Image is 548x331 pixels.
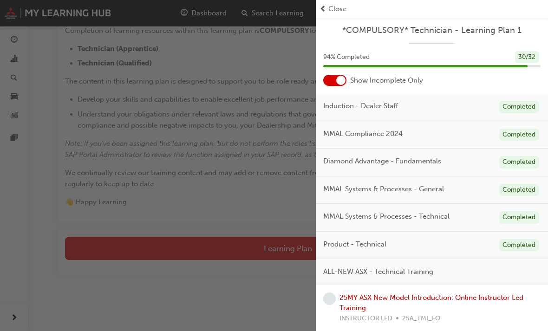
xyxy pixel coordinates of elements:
[515,51,539,64] div: 30 / 32
[323,292,336,305] span: learningRecordVerb_NONE-icon
[320,4,326,14] span: prev-icon
[323,266,433,277] span: ALL-NEW ASX - Technical Training
[350,75,423,86] span: Show Incomplete Only
[323,211,450,222] span: MMAL Systems & Processes - Technical
[323,25,541,36] a: *COMPULSORY* Technician - Learning Plan 1
[499,239,539,252] div: Completed
[339,313,392,324] span: INSTRUCTOR LED
[328,4,346,14] span: Close
[499,184,539,196] div: Completed
[402,313,440,324] span: 25A_TMI_FO
[499,101,539,113] div: Completed
[499,156,539,169] div: Completed
[499,211,539,224] div: Completed
[339,293,523,312] a: 25MY ASX New Model Introduction: Online Instructor Led Training
[499,129,539,141] div: Completed
[323,129,403,139] span: MMAL Compliance 2024
[323,184,444,195] span: MMAL Systems & Processes - General
[323,101,398,111] span: Induction - Dealer Staff
[323,52,370,63] span: 94 % Completed
[323,156,441,167] span: Diamond Advantage - Fundamentals
[320,4,544,14] button: prev-iconClose
[323,239,386,250] span: Product - Technical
